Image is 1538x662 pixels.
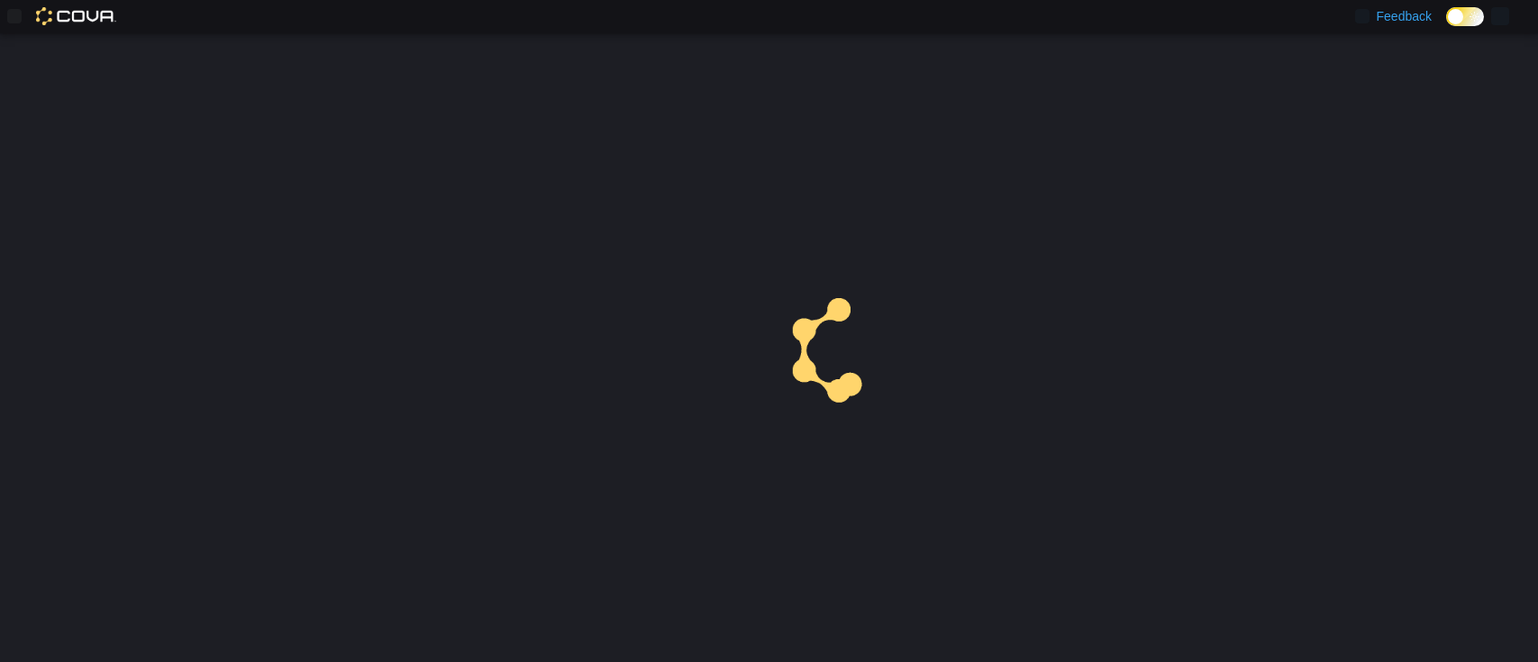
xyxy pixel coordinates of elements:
[1446,7,1484,26] input: Dark Mode
[1377,7,1432,25] span: Feedback
[769,285,905,420] img: cova-loader
[36,7,116,25] img: Cova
